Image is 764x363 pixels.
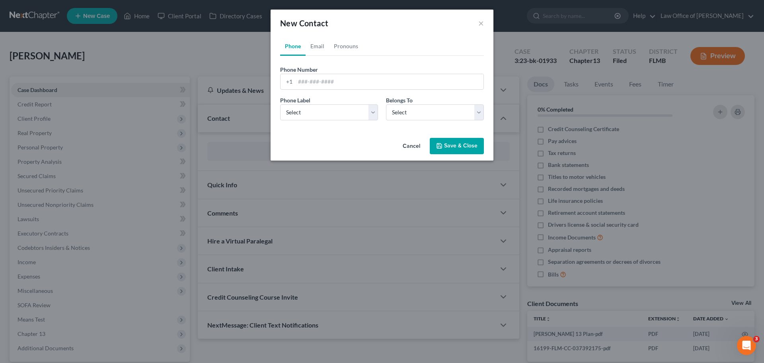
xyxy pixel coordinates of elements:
[329,37,363,56] a: Pronouns
[280,66,318,73] span: Phone Number
[430,138,484,155] button: Save & Close
[753,336,760,342] span: 3
[281,74,295,89] div: +1
[295,74,483,89] input: ###-###-####
[280,97,310,104] span: Phone Label
[737,336,756,355] iframe: Intercom live chat
[478,18,484,28] button: ×
[306,37,329,56] a: Email
[280,18,328,28] span: New Contact
[386,97,413,104] span: Belongs To
[280,37,306,56] a: Phone
[396,139,427,155] button: Cancel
